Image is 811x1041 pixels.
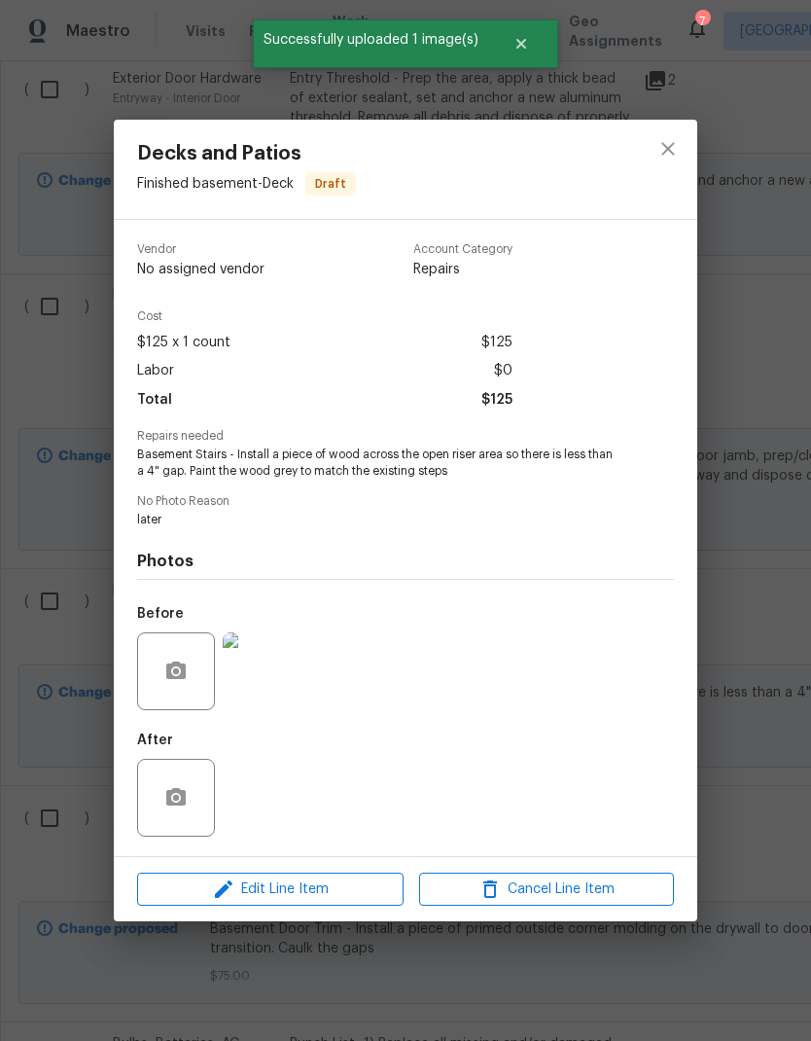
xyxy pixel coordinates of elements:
[137,386,172,414] span: Total
[143,878,398,902] span: Edit Line Item
[137,260,264,279] span: No assigned vendor
[137,177,294,191] span: Finished basement - Deck
[137,873,404,907] button: Edit Line Item
[137,552,674,571] h4: Photos
[253,19,489,60] span: Successfully uploaded 1 image(s)
[481,329,512,357] span: $125
[137,607,184,621] h5: Before
[481,386,512,414] span: $125
[307,174,354,194] span: Draft
[137,734,173,747] h5: After
[137,357,174,385] span: Labor
[494,357,512,385] span: $0
[425,878,668,902] span: Cancel Line Item
[137,243,264,256] span: Vendor
[137,430,674,443] span: Repairs needed
[137,447,620,480] span: Basement Stairs - Install a piece of wood across the open riser area so there is less than a 4" g...
[137,143,356,164] span: Decks and Patios
[413,243,512,256] span: Account Category
[489,24,553,63] button: Close
[137,512,620,528] span: later
[137,495,674,508] span: No Photo Reason
[695,12,709,31] div: 7
[645,126,691,172] button: close
[413,260,512,279] span: Repairs
[419,873,674,907] button: Cancel Line Item
[137,310,512,323] span: Cost
[137,329,230,357] span: $125 x 1 count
